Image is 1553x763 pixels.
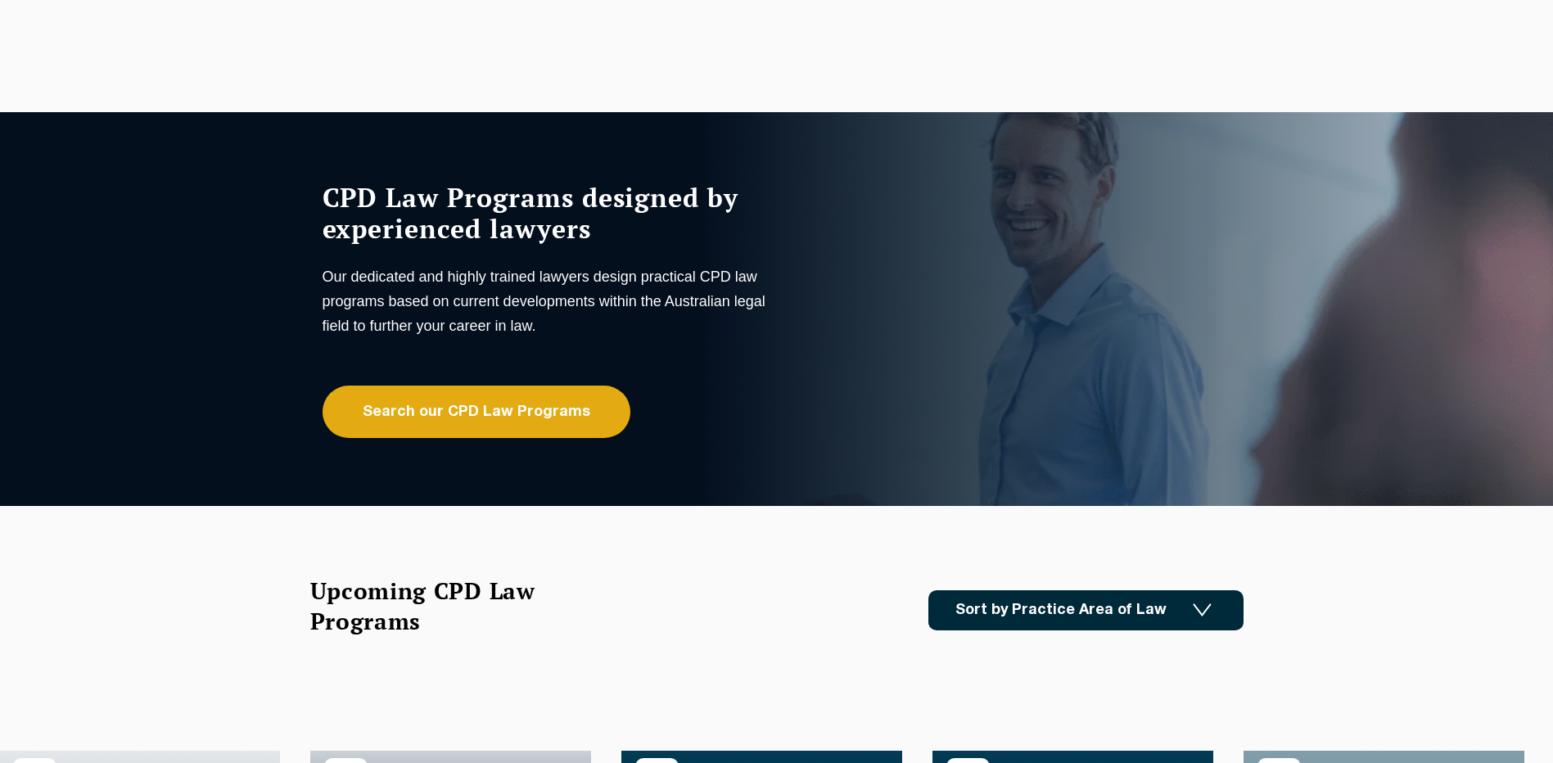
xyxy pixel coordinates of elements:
[310,576,576,636] h2: Upcoming CPD Law Programs
[323,264,773,338] p: Our dedicated and highly trained lawyers design practical CPD law programs based on current devel...
[323,386,630,438] a: Search our CPD Law Programs
[323,182,773,244] h1: CPD Law Programs designed by experienced lawyers
[928,590,1244,630] a: Sort by Practice Area of Law
[1193,603,1212,617] img: Icon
